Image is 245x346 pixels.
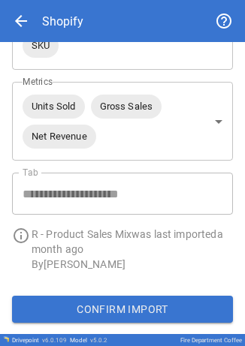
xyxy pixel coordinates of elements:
[12,12,30,30] span: arrow_back
[12,296,233,323] button: Confirm Import
[3,336,9,342] img: Drivepoint
[42,14,83,29] div: Shopify
[23,75,53,88] label: Metrics
[12,337,67,344] div: Drivepoint
[23,98,85,115] span: Units Sold
[70,337,107,344] div: Model
[12,227,30,245] span: info_outline
[90,337,107,344] span: v 5.0.2
[23,166,38,179] label: Tab
[23,128,96,145] span: Net Revenue
[32,257,233,272] p: By [PERSON_NAME]
[180,337,242,344] div: Fire Department Coffee
[23,37,59,54] span: SKU
[42,337,67,344] span: v 6.0.109
[91,98,162,115] span: Gross Sales
[32,227,233,257] p: R - Product Sales Mix was last imported a month ago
